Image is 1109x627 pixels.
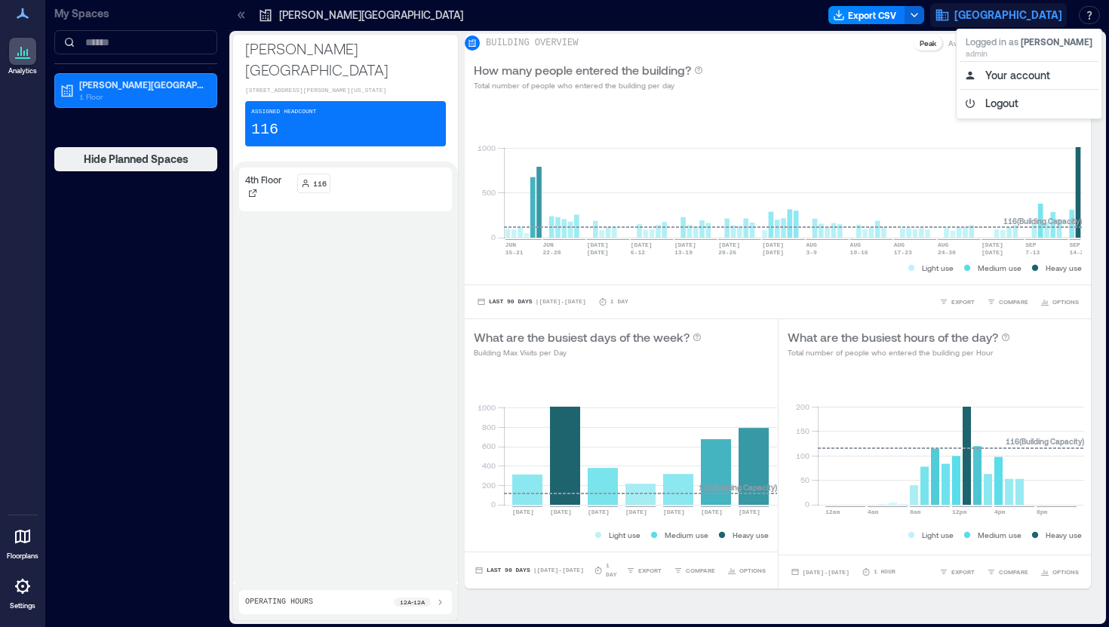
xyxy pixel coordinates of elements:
a: Analytics [4,33,41,80]
button: COMPARE [984,294,1031,309]
text: [DATE] [674,241,696,248]
p: Medium use [978,262,1021,274]
button: COMPARE [671,563,718,578]
p: Light use [922,529,954,541]
span: COMPARE [686,566,715,575]
span: [GEOGRAPHIC_DATA] [954,8,1062,23]
p: Medium use [665,529,708,541]
p: [PERSON_NAME][GEOGRAPHIC_DATA] [79,78,206,91]
p: Avg [948,37,962,49]
p: My Spaces [54,6,217,21]
p: Assigned Headcount [251,107,316,116]
button: EXPORT [623,563,665,578]
text: 15-21 [505,249,524,256]
text: 22-28 [543,249,561,256]
span: COMPARE [999,567,1028,576]
p: Total number of people who entered the building per Hour [788,346,1010,358]
p: 12a - 12a [400,598,425,607]
text: AUG [894,241,905,248]
p: 1 Floor [79,91,206,103]
span: EXPORT [638,566,662,575]
tspan: 400 [482,461,496,470]
p: 1 Day [606,561,622,579]
tspan: 50 [800,475,809,484]
text: 3-9 [806,249,817,256]
text: [DATE] [512,509,534,515]
text: 20-26 [718,249,736,256]
button: OPTIONS [1037,564,1082,579]
tspan: 600 [482,441,496,450]
p: Operating Hours [245,596,313,608]
p: Light use [609,529,641,541]
tspan: 800 [482,423,496,432]
button: Hide Planned Spaces [54,147,217,171]
p: Total number of people who entered the building per day [474,79,703,91]
p: What are the busiest hours of the day? [788,328,998,346]
tspan: 200 [795,402,809,411]
p: Building Max Visits per Day [474,346,702,358]
button: OPTIONS [724,563,769,578]
tspan: 0 [804,499,809,509]
text: 17-23 [894,249,912,256]
tspan: 150 [795,426,809,435]
tspan: 0 [491,232,496,241]
text: 14-20 [1069,249,1087,256]
text: 10-16 [850,249,868,256]
p: 116 [251,119,278,140]
a: Settings [5,568,41,615]
p: [STREET_ADDRESS][PERSON_NAME][US_STATE] [245,86,446,95]
span: [DATE] - [DATE] [803,569,849,576]
span: [PERSON_NAME] [1021,36,1092,47]
text: [DATE] [701,509,723,515]
text: 12am [825,509,840,515]
p: 116 [313,177,327,189]
text: [DATE] [982,249,1003,256]
button: COMPARE [984,564,1031,579]
text: [DATE] [982,241,1003,248]
p: Floorplans [7,552,38,561]
span: COMPARE [999,297,1028,306]
tspan: 1000 [478,143,496,152]
text: [DATE] [739,509,760,515]
span: EXPORT [951,297,975,306]
button: EXPORT [936,294,978,309]
a: Floorplans [2,518,43,565]
p: [PERSON_NAME][GEOGRAPHIC_DATA] [245,38,446,80]
p: 1 Day [610,297,628,306]
tspan: 200 [482,481,496,490]
p: Medium use [978,529,1021,541]
text: [DATE] [588,509,610,515]
p: admin [966,48,1092,60]
text: JUN [505,241,517,248]
span: OPTIONS [1052,297,1079,306]
text: JUN [543,241,554,248]
p: 1 Hour [874,567,895,576]
tspan: 100 [795,451,809,460]
p: BUILDING OVERVIEW [486,37,578,49]
p: [PERSON_NAME][GEOGRAPHIC_DATA] [279,8,463,23]
text: 4pm [994,509,1006,515]
text: [DATE] [762,249,784,256]
text: [DATE] [550,509,572,515]
p: Analytics [8,66,37,75]
p: How many people entered the building? [474,61,691,79]
text: [DATE] [762,241,784,248]
tspan: 1000 [478,403,496,412]
text: 6-12 [631,249,645,256]
text: 24-30 [938,249,956,256]
p: Heavy use [1046,529,1082,541]
p: Logged in as [966,35,1092,48]
text: 12pm [952,509,966,515]
tspan: 500 [482,188,496,197]
tspan: 0 [491,499,496,509]
text: AUG [938,241,949,248]
p: Light use [922,262,954,274]
text: 4am [868,509,879,515]
span: Hide Planned Spaces [84,152,189,167]
text: AUG [806,241,817,248]
p: Peak [920,37,936,49]
p: Settings [10,601,35,610]
text: SEP [1069,241,1080,248]
text: SEP [1025,241,1037,248]
button: [GEOGRAPHIC_DATA] [930,3,1067,27]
